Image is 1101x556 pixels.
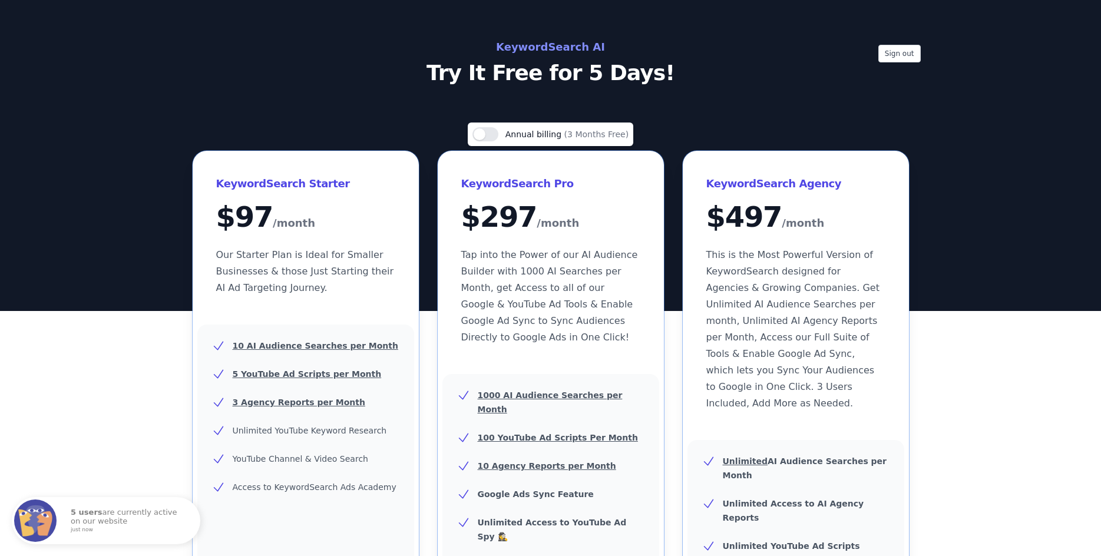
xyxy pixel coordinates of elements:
[71,508,103,517] strong: 5 users
[723,541,860,551] b: Unlimited YouTube Ad Scripts
[723,456,887,480] b: AI Audience Searches per Month
[233,454,368,464] span: YouTube Channel & Video Search
[216,174,395,193] h3: KeywordSearch Starter
[723,456,768,466] u: Unlimited
[273,214,315,233] span: /month
[233,341,398,350] u: 10 AI Audience Searches per Month
[478,433,638,442] u: 100 YouTube Ad Scripts Per Month
[478,461,616,471] u: 10 Agency Reports per Month
[233,369,382,379] u: 5 YouTube Ad Scripts per Month
[505,130,564,139] span: Annual billing
[723,499,864,522] b: Unlimited Access to AI Agency Reports
[233,398,365,407] u: 3 Agency Reports per Month
[782,214,824,233] span: /month
[537,214,579,233] span: /month
[564,130,629,139] span: (3 Months Free)
[706,249,880,409] span: This is the Most Powerful Version of KeywordSearch designed for Agencies & Growing Companies. Get...
[461,249,638,343] span: Tap into the Power of our AI Audience Builder with 1000 AI Searches per Month, get Access to all ...
[706,174,885,193] h3: KeywordSearch Agency
[287,38,815,57] h2: KeywordSearch AI
[216,249,394,293] span: Our Starter Plan is Ideal for Smaller Businesses & those Just Starting their AI Ad Targeting Jour...
[233,482,396,492] span: Access to KeywordSearch Ads Academy
[233,426,387,435] span: Unlimited YouTube Keyword Research
[878,45,921,62] button: Sign out
[461,203,640,233] div: $ 297
[478,518,627,541] b: Unlimited Access to YouTube Ad Spy 🕵️‍♀️
[71,508,189,532] p: are currently active on our website
[287,61,815,85] p: Try It Free for 5 Days!
[71,527,185,533] small: just now
[14,499,57,542] img: Fomo
[706,203,885,233] div: $ 497
[478,489,594,499] b: Google Ads Sync Feature
[216,203,395,233] div: $ 97
[478,390,623,414] u: 1000 AI Audience Searches per Month
[461,174,640,193] h3: KeywordSearch Pro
